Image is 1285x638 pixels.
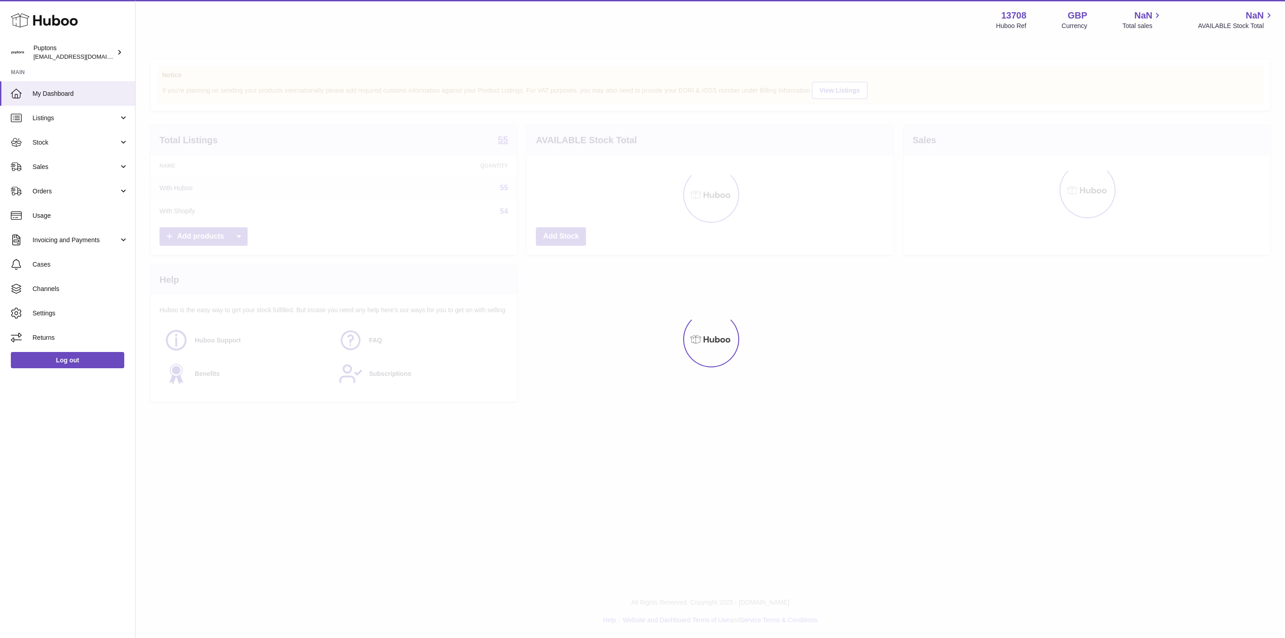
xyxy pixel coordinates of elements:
[996,22,1027,30] div: Huboo Ref
[33,44,115,61] div: Puptons
[1122,22,1163,30] span: Total sales
[33,309,128,318] span: Settings
[1134,9,1152,22] span: NaN
[33,285,128,293] span: Channels
[33,333,128,342] span: Returns
[33,138,119,147] span: Stock
[33,211,128,220] span: Usage
[11,46,24,59] img: hello@puptons.com
[1062,22,1088,30] div: Currency
[1198,22,1274,30] span: AVAILABLE Stock Total
[11,352,124,368] a: Log out
[1198,9,1274,30] a: NaN AVAILABLE Stock Total
[1001,9,1027,22] strong: 13708
[33,236,119,244] span: Invoicing and Payments
[33,187,119,196] span: Orders
[33,114,119,122] span: Listings
[33,89,128,98] span: My Dashboard
[1122,9,1163,30] a: NaN Total sales
[1068,9,1087,22] strong: GBP
[33,53,133,60] span: [EMAIL_ADDRESS][DOMAIN_NAME]
[33,163,119,171] span: Sales
[1246,9,1264,22] span: NaN
[33,260,128,269] span: Cases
